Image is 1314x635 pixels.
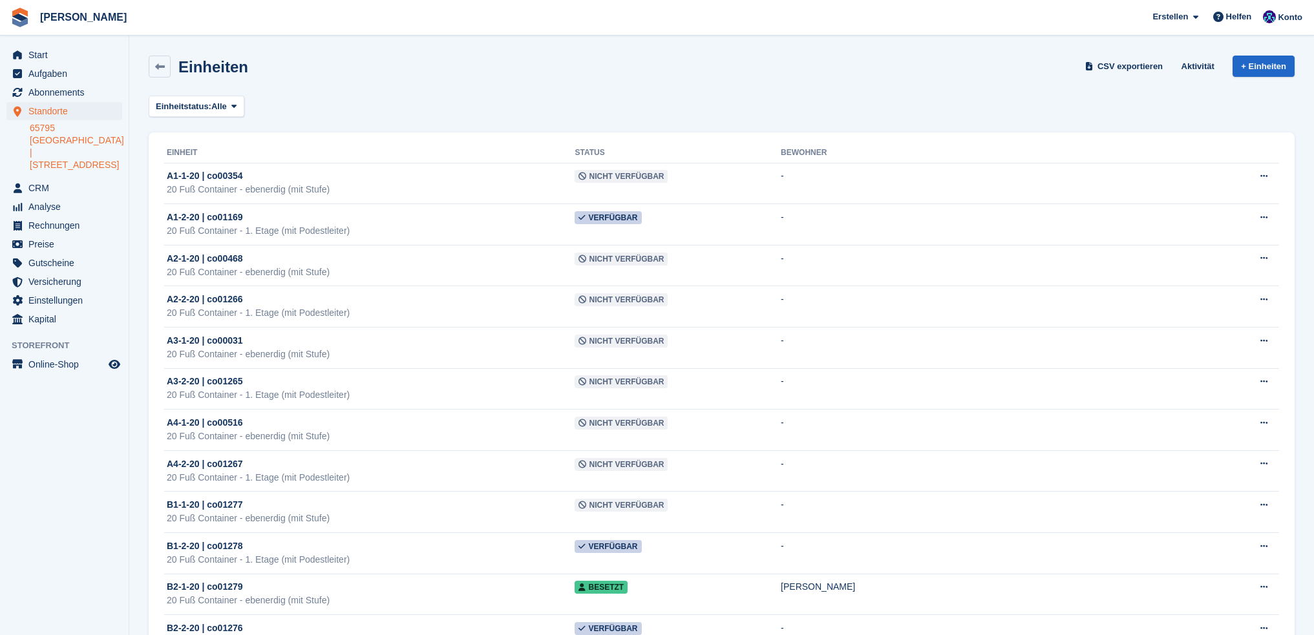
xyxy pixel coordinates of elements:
[167,306,575,320] div: 20 Fuß Container - 1. Etage (mit Podestleiter)
[6,310,122,328] a: menu
[149,96,244,117] button: Einheitstatus: Alle
[167,580,243,594] span: B2-1-20 | co01279
[28,83,106,101] span: Abonnements
[167,430,575,443] div: 20 Fuß Container - ebenerdig (mit Stufe)
[167,512,575,525] div: 20 Fuß Container - ebenerdig (mit Stufe)
[575,581,628,594] span: Besetzt
[28,198,106,216] span: Analyse
[167,416,243,430] span: A4-1-20 | co00516
[1233,56,1295,77] a: + Einheiten
[28,216,106,234] span: Rechnungen
[167,334,243,348] span: A3-1-20 | co00031
[781,286,1219,328] td: -
[167,252,243,265] span: A2-1-20 | co00468
[167,183,575,196] div: 20 Fuß Container - ebenerdig (mit Stufe)
[107,357,122,372] a: Vorschau-Shop
[28,235,106,253] span: Preise
[167,553,575,567] div: 20 Fuß Container - 1. Etage (mit Podestleiter)
[781,163,1219,204] td: -
[167,348,575,361] div: 20 Fuß Container - ebenerdig (mit Stufe)
[781,245,1219,286] td: -
[28,179,106,197] span: CRM
[28,102,106,120] span: Standorte
[1083,56,1168,77] a: CSV exportieren
[575,335,668,348] span: Nicht verfügbar
[1263,10,1276,23] img: Thomas Lerch
[1152,10,1188,23] span: Erstellen
[30,122,122,171] a: 65795 [GEOGRAPHIC_DATA] | [STREET_ADDRESS]
[178,58,248,76] h2: Einheiten
[6,254,122,272] a: menu
[575,170,668,183] span: Nicht verfügbar
[167,621,243,635] span: B2-2-20 | co01276
[6,46,122,64] a: menu
[781,143,1219,163] th: Bewohner
[575,253,668,265] span: Nicht verfügbar
[167,224,575,238] div: 20 Fuß Container - 1. Etage (mit Podestleiter)
[6,235,122,253] a: menu
[167,375,243,388] span: A3-2-20 | co01265
[6,291,122,309] a: menu
[1226,10,1252,23] span: Helfen
[575,293,668,306] span: Nicht verfügbar
[575,499,668,512] span: Nicht verfügbar
[167,388,575,402] div: 20 Fuß Container - 1. Etage (mit Podestleiter)
[1097,60,1163,73] span: CSV exportieren
[167,594,575,607] div: 20 Fuß Container - ebenerdig (mit Stufe)
[12,339,129,352] span: Storefront
[167,211,243,224] span: A1-2-20 | co01169
[6,102,122,120] a: menu
[781,492,1219,533] td: -
[156,100,211,113] span: Einheitstatus:
[28,355,106,373] span: Online-Shop
[575,540,641,553] span: Verfügbar
[10,8,30,27] img: stora-icon-8386f47178a22dfd0bd8f6a31ec36ba5ce8667c1dd55bd0f319d3a0aa187defe.svg
[167,169,243,183] span: A1-1-20 | co00354
[167,471,575,484] div: 20 Fuß Container - 1. Etage (mit Podestleiter)
[781,328,1219,369] td: -
[575,458,668,471] span: Nicht verfügbar
[28,254,106,272] span: Gutscheine
[575,622,641,635] span: Verfügbar
[6,273,122,291] a: menu
[781,580,1219,594] div: [PERSON_NAME]
[35,6,132,28] a: [PERSON_NAME]
[211,100,227,113] span: Alle
[575,417,668,430] span: Nicht verfügbar
[575,211,641,224] span: Verfügbar
[575,375,668,388] span: Nicht verfügbar
[781,368,1219,410] td: -
[781,410,1219,451] td: -
[167,457,243,471] span: A4-2-20 | co01267
[167,498,243,512] span: B1-1-20 | co01277
[781,533,1219,574] td: -
[28,291,106,309] span: Einstellungen
[167,265,575,279] div: 20 Fuß Container - ebenerdig (mit Stufe)
[28,310,106,328] span: Kapital
[6,216,122,234] a: menu
[6,179,122,197] a: menu
[164,143,575,163] th: Einheit
[1176,56,1220,77] a: Aktivität
[6,65,122,83] a: menu
[28,273,106,291] span: Versicherung
[167,293,243,306] span: A2-2-20 | co01266
[28,65,106,83] span: Aufgaben
[167,539,243,553] span: B1-2-20 | co01278
[6,198,122,216] a: menu
[6,355,122,373] a: Speisekarte
[781,450,1219,492] td: -
[6,83,122,101] a: menu
[28,46,106,64] span: Start
[781,204,1219,245] td: -
[1278,11,1302,24] span: Konto
[575,143,781,163] th: Status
